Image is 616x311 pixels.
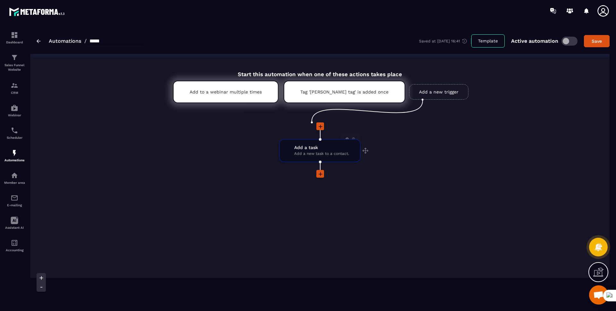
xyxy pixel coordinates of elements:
[2,113,27,117] p: Webinar
[419,38,471,44] div: Saved at
[84,38,87,44] span: /
[2,144,27,167] a: automationsautomationsAutomations
[2,77,27,99] a: formationformationCRM
[2,189,27,212] a: emailemailE-mailing
[11,172,18,179] img: automations
[437,39,460,43] p: [DATE] 16:41
[2,63,27,72] p: Sales Funnel Website
[2,226,27,229] p: Assistant AI
[2,212,27,234] a: Assistant AI
[37,39,41,43] img: arrow
[11,239,18,247] img: accountant
[2,158,27,162] p: Automations
[11,54,18,61] img: formation
[2,49,27,77] a: formationformationSales Funnel Website
[2,181,27,184] p: Member area
[11,31,18,39] img: formation
[2,122,27,144] a: schedulerschedulerScheduler
[11,127,18,134] img: scheduler
[2,167,27,189] a: automationsautomationsMember area
[2,136,27,139] p: Scheduler
[49,38,81,44] a: Automations
[11,194,18,202] img: email
[11,149,18,157] img: automations
[2,248,27,252] p: Accounting
[409,84,468,100] a: Add a new trigger
[588,38,605,44] div: Save
[2,234,27,257] a: accountantaccountantAccounting
[2,203,27,207] p: E-mailing
[294,151,349,157] span: Add a new task to a contact.
[2,40,27,44] p: Dashboard
[9,6,67,18] img: logo
[2,26,27,49] a: formationformationDashboard
[2,99,27,122] a: automationsautomationsWebinar
[300,89,389,94] p: Tag '[PERSON_NAME] tag' is added once
[11,82,18,89] img: formation
[2,91,27,94] p: CRM
[11,104,18,112] img: automations
[157,64,483,77] div: Start this automation when one of these actions takes place
[584,35,610,47] button: Save
[190,89,262,94] p: Add to a webinar multiple times
[589,285,608,305] div: Mở cuộc trò chuyện
[294,145,349,151] span: Add a task
[471,34,505,48] button: Template
[511,38,558,44] p: Active automation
